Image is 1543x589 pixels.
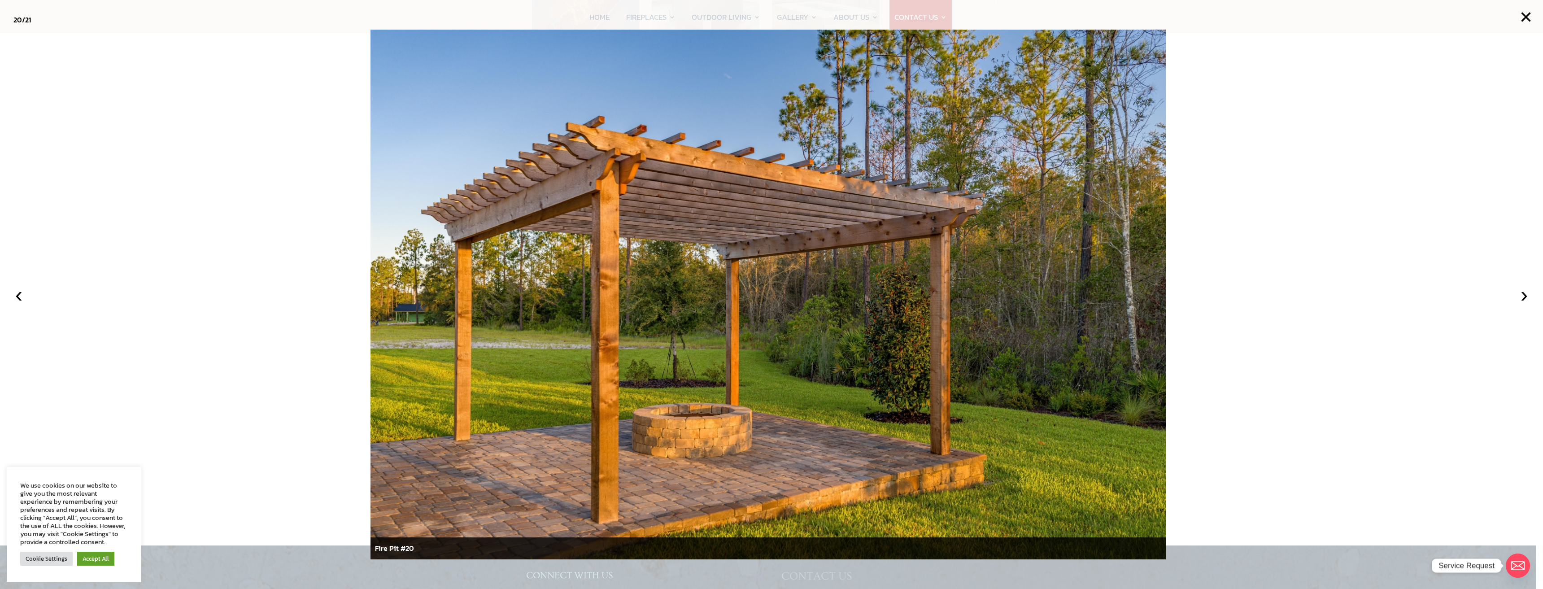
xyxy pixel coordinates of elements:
a: Email [1506,554,1530,578]
img: 0HzlN5Wc.jpeg [370,30,1166,560]
button: ‹ [9,285,29,305]
a: Cookie Settings [20,552,73,566]
div: Fire Pit #20 [370,537,1166,559]
button: › [1514,285,1534,305]
span: 20 [13,14,22,25]
a: Accept All [77,552,114,566]
div: / [13,13,31,26]
span: 21 [25,14,31,25]
button: × [1516,7,1536,27]
div: We use cookies on our website to give you the most relevant experience by remembering your prefer... [20,481,128,546]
